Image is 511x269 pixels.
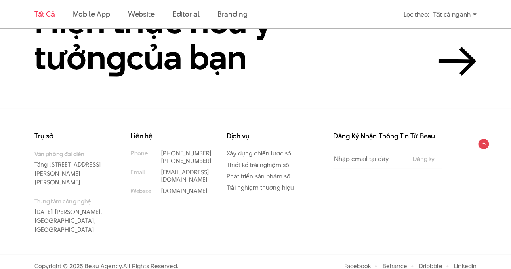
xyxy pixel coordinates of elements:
[34,3,477,76] a: Hiện thực hoá ý tưởngcủa bạn
[410,156,437,162] input: Đăng ký
[172,9,200,19] a: Editorial
[72,9,110,19] a: Mobile app
[34,150,106,158] small: Văn phòng đại diện
[227,149,291,157] a: Xây dựng chiến lược số
[161,149,212,157] a: [PHONE_NUMBER]
[333,150,405,168] input: Nhập email tại đây
[34,133,106,140] h3: Trụ sở
[130,133,202,140] h3: Liên hệ
[161,186,208,195] a: [DOMAIN_NAME]
[217,9,247,19] a: Branding
[433,7,477,21] div: Tất cả ngành
[128,9,155,19] a: Website
[130,169,145,176] small: Email
[130,187,151,195] small: Website
[227,172,290,180] a: Phát triển sản phẩm số
[106,34,126,81] en: g
[227,183,294,192] a: Trải nghiệm thương hiệu
[34,150,106,186] p: Tầng [STREET_ADDRESS][PERSON_NAME][PERSON_NAME]
[227,133,299,140] h3: Dịch vụ
[34,9,55,19] a: Tất cả
[130,150,147,157] small: Phone
[333,133,442,140] h3: Đăng Ký Nhận Thông Tin Từ Beau
[404,7,429,21] div: Lọc theo:
[34,3,317,76] h2: Hiện thực hoá ý tưởn của bạn
[161,157,212,165] a: [PHONE_NUMBER]
[34,197,106,205] small: Trung tâm công nghệ
[161,168,209,184] a: [EMAIL_ADDRESS][DOMAIN_NAME]
[34,197,106,234] p: [DATE] [PERSON_NAME], [GEOGRAPHIC_DATA], [GEOGRAPHIC_DATA]
[227,161,289,169] a: Thiết kế trải nghiệm số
